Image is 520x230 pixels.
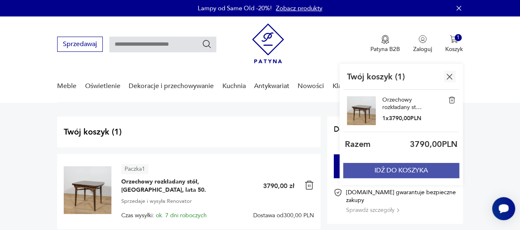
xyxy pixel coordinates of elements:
[381,35,389,44] img: Ikona medalu
[397,208,399,212] img: Ikona strzałki w prawo
[445,35,463,53] button: 1Koszyk
[57,70,76,102] a: Meble
[64,166,111,214] img: Orzechowy rozkładany stół, Wielka Brytania, lata 50.
[445,45,463,53] p: Koszyk
[418,35,427,43] img: Ikonka użytkownika
[263,181,294,191] p: 3790,00 zł
[410,139,458,150] p: 3790,00 PLN
[382,96,423,111] a: Orzechowy rozkładany stół, [GEOGRAPHIC_DATA], lata 50.
[202,39,212,49] button: Szukaj
[343,163,459,178] button: IDŹ DO KOSZYKA
[254,70,289,102] a: Antykwariat
[448,96,455,104] img: Orzechowy rozkładany stół, Wielka Brytania, lata 50.
[129,70,214,102] a: Dekoracje i przechowywanie
[198,4,272,12] p: Lampy od Same Old -20%!
[276,4,322,12] a: Zobacz produkty
[121,164,148,174] article: Paczka 1
[370,45,400,53] p: Patyna B2B
[345,139,370,150] p: Razem
[298,70,324,102] a: Nowości
[121,178,224,194] span: Orzechowy rozkładany stół, [GEOGRAPHIC_DATA], lata 50.
[413,45,432,53] p: Zaloguj
[347,71,405,82] p: Twój koszyk ( 1 )
[346,188,456,214] div: [DOMAIN_NAME] gwarantuje bezpieczne zakupy
[156,211,207,219] span: ok. 7 dni roboczych
[57,37,103,52] button: Sprzedawaj
[253,212,314,219] span: Dostawa od 300,00 PLN
[57,42,103,48] a: Sprzedawaj
[413,35,432,53] button: Zaloguj
[334,188,342,197] img: Ikona certyfikatu
[346,206,399,214] button: Sprawdź szczegóły
[252,23,284,63] img: Patyna - sklep z meblami i dekoracjami vintage
[333,70,353,102] a: Klasyki
[444,72,455,82] img: Ikona krzyżyka
[450,35,458,43] img: Ikona koszyka
[121,197,192,206] span: Sprzedaje i wysyła: Renovator
[334,126,369,133] span: Do zapłaty
[370,35,400,53] button: Patyna B2B
[382,114,423,122] p: 1 x 3790,00 PLN
[222,70,245,102] a: Kuchnia
[334,154,456,178] button: Wybierz dostawę i płatność
[121,212,207,219] span: Czas wysyłki:
[85,70,120,102] a: Oświetlenie
[492,197,515,220] iframe: Smartsupp widget button
[304,180,314,190] img: Ikona kosza
[343,168,459,174] a: IDŹ DO KOSZYKA
[64,126,314,137] h2: Twój koszyk ( 1 )
[370,35,400,53] a: Ikona medaluPatyna B2B
[455,34,462,41] div: 1
[347,96,376,125] img: Orzechowy rozkładany stół, Wielka Brytania, lata 50.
